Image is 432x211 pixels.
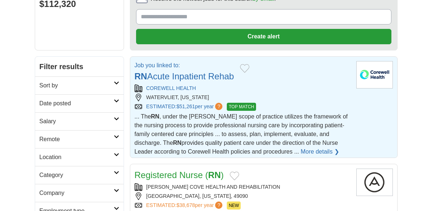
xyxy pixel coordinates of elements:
[40,81,114,90] h2: Sort by
[35,184,124,202] a: Company
[176,103,195,109] span: $51,261
[40,135,114,144] h2: Remote
[40,189,114,197] h2: Company
[151,113,159,120] strong: RN
[35,148,124,166] a: Location
[35,166,124,184] a: Category
[301,147,339,156] a: More details ❯
[215,201,222,209] span: ?
[240,64,249,73] button: Add to favorite jobs
[146,103,224,111] a: ESTIMATED:$51,261per year?
[135,61,234,70] p: Job you linked to:
[173,140,181,146] strong: RN
[208,170,221,180] strong: RN
[356,169,393,196] img: Company logo
[40,171,114,180] h2: Category
[227,201,241,210] span: NEW
[230,172,239,180] button: Add to favorite jobs
[40,117,114,126] h2: Salary
[176,202,195,208] span: $38,678
[135,170,224,180] a: Registered Nurse (RN)
[35,112,124,130] a: Salary
[40,99,114,108] h2: Date posted
[35,76,124,94] a: Sort by
[215,103,222,110] span: ?
[135,71,147,81] strong: RN
[135,71,234,81] a: RNAcute Inpatient Rehab
[135,192,350,200] div: [GEOGRAPHIC_DATA], [US_STATE], 49090
[40,153,114,162] h2: Location
[35,57,124,76] h2: Filter results
[146,201,224,210] a: ESTIMATED:$38,678per year?
[146,85,196,91] a: COREWELL HEALTH
[135,183,350,191] div: [PERSON_NAME] COVE HEALTH AND REHABILITATION
[35,94,124,112] a: Date posted
[135,113,348,155] span: ... The , under the [PERSON_NAME] scope of practice utilizes the framework of the nursing process...
[136,29,391,44] button: Create alert
[35,130,124,148] a: Remote
[227,103,256,111] span: TOP MATCH
[135,94,350,101] div: WATERVLIET, [US_STATE]
[356,61,393,88] img: Corewell Health logo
